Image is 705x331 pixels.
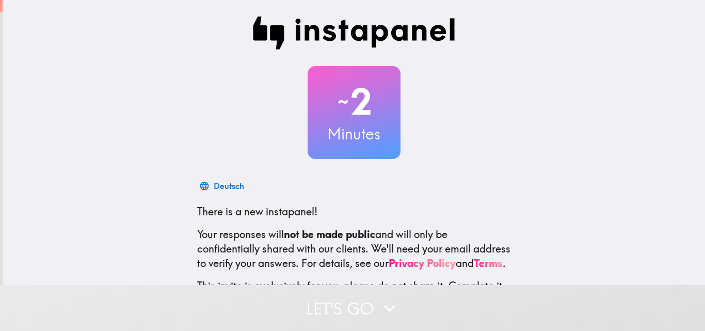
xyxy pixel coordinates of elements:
[474,257,503,270] a: Terms
[308,81,400,123] h2: 2
[253,17,455,50] img: Instapanel
[197,205,317,218] span: There is a new instapanel!
[214,179,244,193] div: Deutsch
[197,279,511,308] p: This invite is exclusively for you, please do not share it. Complete it soon because spots are li...
[389,257,456,270] a: Privacy Policy
[197,176,248,196] button: Deutsch
[336,86,350,117] span: ~
[197,227,511,271] p: Your responses will and will only be confidentially shared with our clients. We'll need your emai...
[308,123,400,145] h3: Minutes
[284,228,375,241] b: not be made public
